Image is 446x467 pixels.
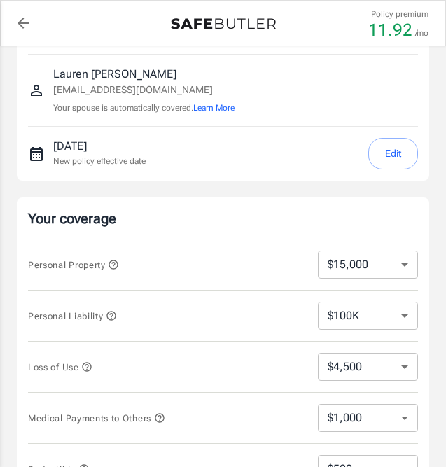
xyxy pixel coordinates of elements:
span: Loss of Use [28,362,92,372]
svg: Insured person [28,82,45,99]
p: [EMAIL_ADDRESS][DOMAIN_NAME] [53,83,235,97]
p: Lauren [PERSON_NAME] [53,66,235,83]
p: Your coverage [28,209,418,228]
img: Back to quotes [171,18,276,29]
svg: New policy start date [28,146,45,162]
a: back to quotes [9,9,37,37]
button: Personal Property [28,256,119,273]
button: Learn More [193,102,235,114]
button: Loss of Use [28,358,92,375]
span: Personal Property [28,260,119,270]
span: Personal Liability [28,311,117,321]
button: Medical Payments to Others [28,410,165,426]
p: Your spouse is automatically covered. [53,102,235,115]
span: Medical Payments to Others [28,413,165,424]
button: Personal Liability [28,307,117,324]
p: 11.92 [368,22,412,39]
p: /mo [415,27,428,39]
button: Edit [368,138,418,169]
p: [DATE] [53,138,146,155]
p: Policy premium [371,8,428,20]
p: New policy effective date [53,155,146,167]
